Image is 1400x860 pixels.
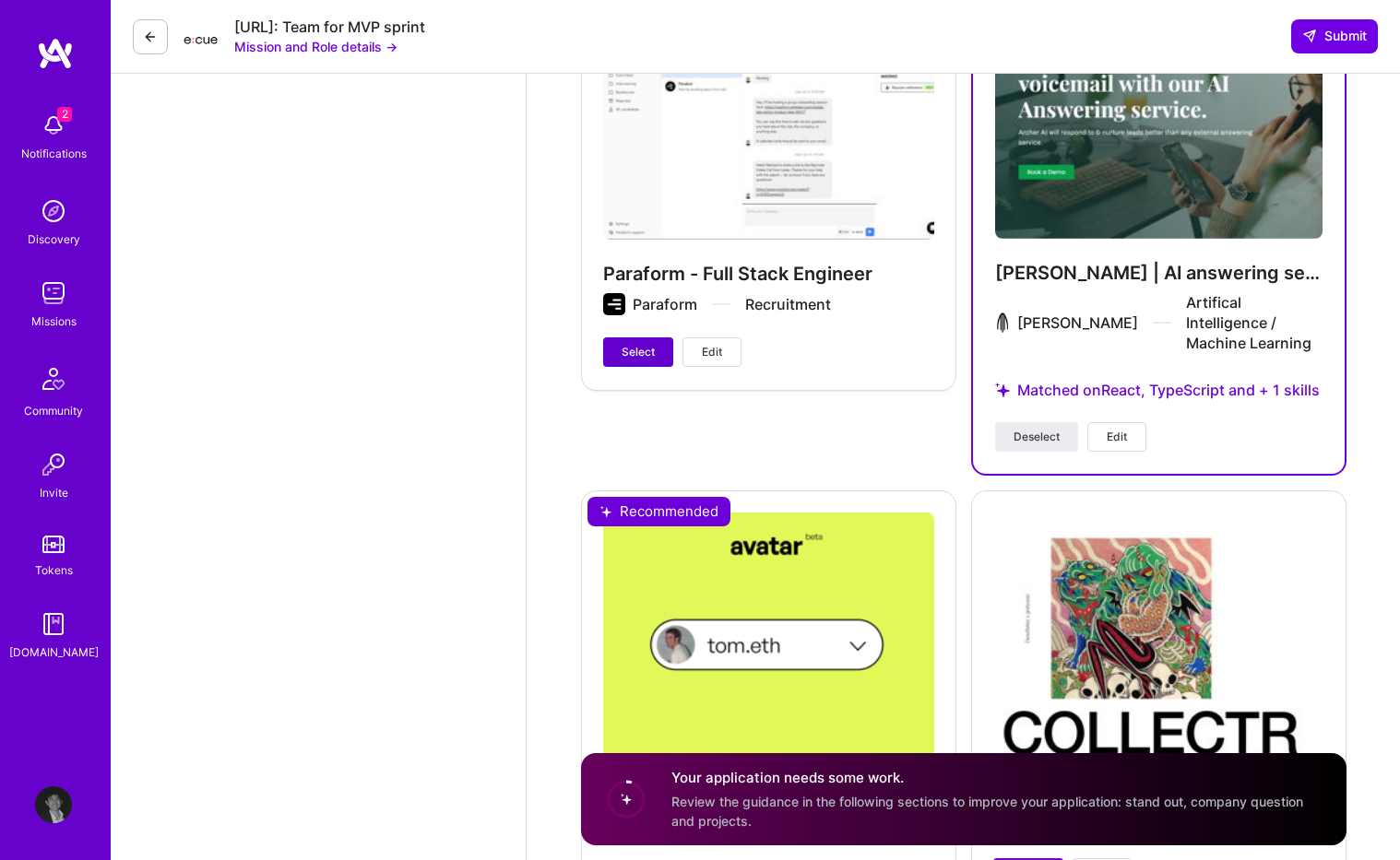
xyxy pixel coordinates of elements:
button: Mission and Role details → [234,37,397,56]
img: logo [37,37,74,70]
button: Select [603,337,673,367]
a: User Avatar [30,786,77,823]
div: Notifications [21,144,87,163]
img: Company Logo [183,23,219,51]
div: Discovery [28,230,80,249]
div: [DOMAIN_NAME] [9,642,99,662]
img: guide book [35,606,72,642]
i: icon SendLight [1302,29,1317,43]
img: teamwork [35,275,72,312]
button: Submit [1291,19,1378,53]
span: Select [622,344,655,360]
img: Invite [35,446,72,483]
span: Edit [1107,429,1127,445]
span: Deselect [1014,429,1060,445]
i: icon LeftArrowDark [143,29,158,44]
h4: Your application needs some work. [671,769,1324,788]
img: User Avatar [35,786,72,823]
img: bell [35,107,72,144]
span: Review the guidance in the following sections to improve your application: stand out, company que... [671,794,1303,829]
img: divider [1153,322,1171,324]
button: Edit [682,337,742,367]
span: Submit [1302,27,1367,45]
img: Community [31,357,76,401]
img: tokens [42,536,65,553]
div: Matched on React, TypeScript and + 1 skills [995,359,1323,422]
h4: [PERSON_NAME] | AI answering service. [995,261,1323,285]
span: Edit [702,344,722,360]
div: [PERSON_NAME] Artifical Intelligence / Machine Learning [1017,292,1323,353]
div: [URL]: Team for MVP sprint [234,18,425,37]
div: Community [24,401,83,420]
button: Edit [1087,422,1146,452]
span: 2 [57,107,72,122]
div: Missions [31,312,77,331]
button: Deselect [995,422,1078,452]
div: Invite [40,483,68,502]
div: Tokens [35,560,73,580]
img: discovery [35,193,72,230]
img: Company logo [995,312,1010,334]
i: icon StarsPurple [995,383,1010,397]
